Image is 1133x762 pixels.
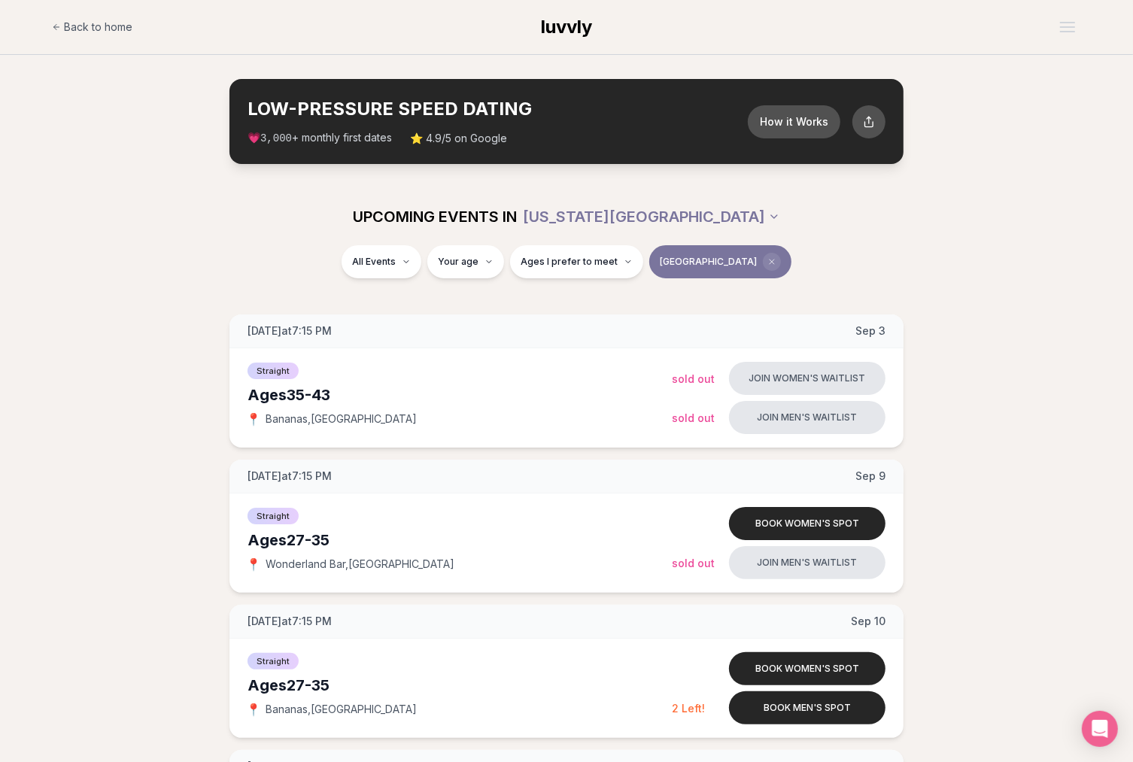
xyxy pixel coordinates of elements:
[729,362,885,395] button: Join women's waitlist
[248,614,332,629] span: [DATE] at 7:15 PM
[248,469,332,484] span: [DATE] at 7:15 PM
[266,702,417,717] span: Bananas , [GEOGRAPHIC_DATA]
[438,256,478,268] span: Your age
[541,16,592,38] span: luvvly
[729,691,885,724] button: Book men's spot
[729,652,885,685] button: Book women's spot
[521,256,618,268] span: Ages I prefer to meet
[672,702,705,715] span: 2 Left!
[410,131,507,146] span: ⭐ 4.9/5 on Google
[672,557,715,569] span: Sold Out
[1082,711,1118,747] div: Open Intercom Messenger
[248,703,260,715] span: 📍
[266,557,454,572] span: Wonderland Bar , [GEOGRAPHIC_DATA]
[342,245,421,278] button: All Events
[260,132,292,144] span: 3,000
[729,507,885,540] button: Book women's spot
[510,245,643,278] button: Ages I prefer to meet
[541,15,592,39] a: luvvly
[248,653,299,669] span: Straight
[353,206,517,227] span: UPCOMING EVENTS IN
[352,256,396,268] span: All Events
[855,323,885,338] span: Sep 3
[1054,16,1081,38] button: Open menu
[248,530,672,551] div: Ages 27-35
[248,97,748,121] h2: LOW-PRESSURE SPEED DATING
[748,105,840,138] button: How it Works
[855,469,885,484] span: Sep 9
[649,245,791,278] button: [GEOGRAPHIC_DATA]Clear borough filter
[523,200,780,233] button: [US_STATE][GEOGRAPHIC_DATA]
[52,12,132,42] a: Back to home
[672,411,715,424] span: Sold Out
[763,253,781,271] span: Clear borough filter
[729,401,885,434] button: Join men's waitlist
[672,372,715,385] span: Sold Out
[248,384,672,405] div: Ages 35-43
[729,546,885,579] button: Join men's waitlist
[248,675,672,696] div: Ages 27-35
[660,256,757,268] span: [GEOGRAPHIC_DATA]
[248,413,260,425] span: 📍
[248,130,392,146] span: 💗 + monthly first dates
[427,245,504,278] button: Your age
[248,323,332,338] span: [DATE] at 7:15 PM
[248,363,299,379] span: Straight
[64,20,132,35] span: Back to home
[266,411,417,427] span: Bananas , [GEOGRAPHIC_DATA]
[248,508,299,524] span: Straight
[851,614,885,629] span: Sep 10
[248,558,260,570] span: 📍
